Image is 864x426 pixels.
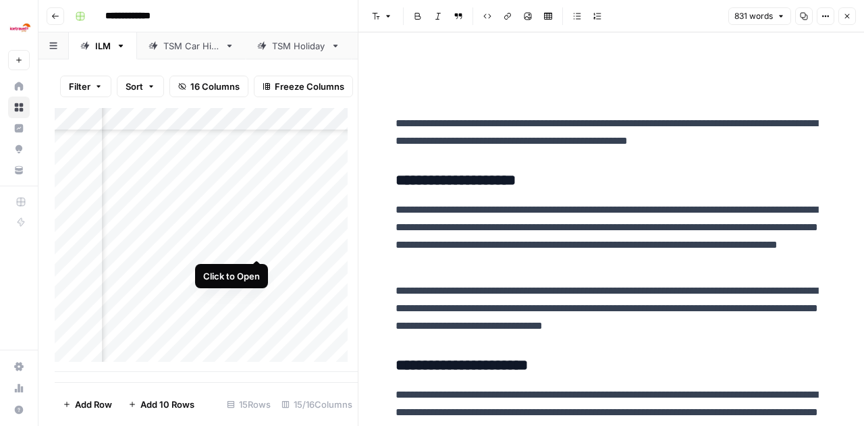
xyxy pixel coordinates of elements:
[8,377,30,399] a: Usage
[190,80,240,93] span: 16 Columns
[8,117,30,139] a: Insights
[55,394,120,415] button: Add Row
[117,76,164,97] button: Sort
[75,398,112,411] span: Add Row
[8,11,30,45] button: Workspace: Ice Travel Group
[8,76,30,97] a: Home
[69,32,137,59] a: ILM
[221,394,276,415] div: 15 Rows
[140,398,194,411] span: Add 10 Rows
[8,16,32,40] img: Ice Travel Group Logo
[120,394,202,415] button: Add 10 Rows
[246,32,352,59] a: TSM Holiday
[8,97,30,118] a: Browse
[734,10,773,22] span: 831 words
[272,39,325,53] div: TSM Holiday
[8,356,30,377] a: Settings
[8,138,30,160] a: Opportunities
[69,80,90,93] span: Filter
[203,269,260,283] div: Click to Open
[137,32,246,59] a: TSM Car Hire
[275,80,344,93] span: Freeze Columns
[8,399,30,421] button: Help + Support
[276,394,358,415] div: 15/16 Columns
[95,39,111,53] div: ILM
[8,159,30,181] a: Your Data
[169,76,248,97] button: 16 Columns
[163,39,219,53] div: TSM Car Hire
[254,76,353,97] button: Freeze Columns
[60,76,111,97] button: Filter
[126,80,143,93] span: Sort
[728,7,791,25] button: 831 words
